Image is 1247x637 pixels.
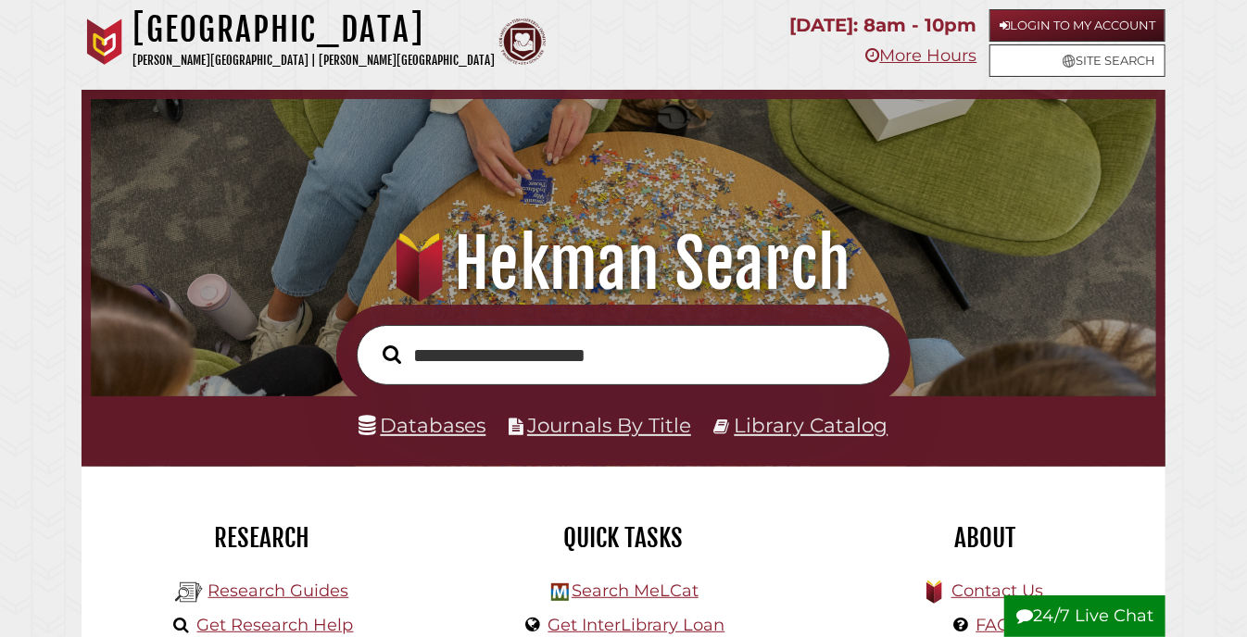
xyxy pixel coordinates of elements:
[208,581,348,601] a: Research Guides
[735,413,888,437] a: Library Catalog
[197,615,354,635] a: Get Research Help
[572,581,699,601] a: Search MeLCat
[373,340,410,368] button: Search
[383,344,401,365] i: Search
[109,223,1138,305] h1: Hekman Search
[499,19,546,65] img: Calvin Theological Seminary
[132,9,495,50] h1: [GEOGRAPHIC_DATA]
[132,50,495,71] p: [PERSON_NAME][GEOGRAPHIC_DATA] | [PERSON_NAME][GEOGRAPHIC_DATA]
[989,9,1165,42] a: Login to My Account
[976,615,1020,635] a: FAQs
[551,583,569,601] img: Hekman Library Logo
[818,522,1152,554] h2: About
[866,45,977,66] a: More Hours
[548,615,725,635] a: Get InterLibrary Loan
[951,581,1043,601] a: Contact Us
[989,44,1165,77] a: Site Search
[175,579,203,606] img: Hekman Library Logo
[790,9,977,42] p: [DATE]: 8am - 10pm
[359,413,486,437] a: Databases
[527,413,691,437] a: Journals By Title
[457,522,790,554] h2: Quick Tasks
[82,19,128,65] img: Calvin University
[95,522,429,554] h2: Research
